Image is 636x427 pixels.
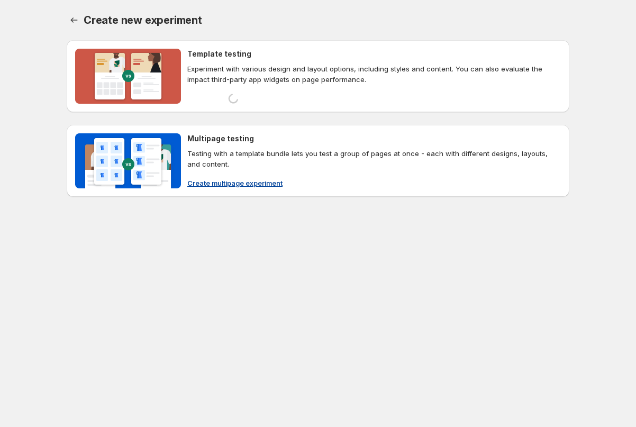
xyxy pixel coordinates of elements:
[187,133,254,144] h4: Multipage testing
[181,175,289,192] button: Create multipage experiment
[67,13,81,28] button: Back
[187,148,561,169] p: Testing with a template bundle lets you test a group of pages at once - each with different desig...
[75,133,181,188] img: Multipage testing
[84,14,202,26] span: Create new experiment
[187,178,283,188] span: Create multipage experiment
[187,63,561,85] p: Experiment with various design and layout options, including styles and content. You can also eva...
[187,49,251,59] h4: Template testing
[75,49,181,104] img: Template testing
